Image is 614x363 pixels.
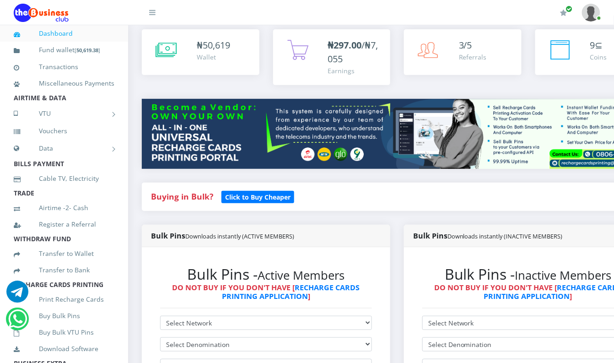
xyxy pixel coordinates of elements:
a: ₦50,619 Wallet [142,29,259,75]
a: Data [14,137,114,160]
div: Referrals [459,52,487,62]
small: Downloads instantly (ACTIVE MEMBERS) [185,232,294,240]
a: Transfer to Bank [14,260,114,281]
small: Inactive Members [515,267,612,283]
a: Airtime -2- Cash [14,197,114,218]
div: Coins [590,52,607,62]
a: Buy Bulk Pins [14,305,114,326]
a: Register a Referral [14,214,114,235]
span: 3/5 [459,39,472,51]
strong: Buying in Bulk? [151,191,213,202]
img: Logo [14,4,69,22]
b: Click to Buy Cheaper [225,193,291,201]
a: Fund wallet[50,619.38] [14,39,114,61]
strong: DO NOT BUY IF YOU DON'T HAVE [ ] [172,282,360,301]
a: ₦297.00/₦7,055 Earnings [273,29,391,85]
span: 50,619 [203,39,230,51]
div: Wallet [197,52,230,62]
span: /₦7,055 [328,39,378,65]
b: 50,619.38 [76,47,98,54]
a: RECHARGE CARDS PRINTING APPLICATION [222,282,360,301]
a: 3/5 Referrals [404,29,522,75]
a: Click to Buy Cheaper [221,191,294,202]
a: Transfer to Wallet [14,243,114,264]
a: Chat for support [6,287,28,303]
div: ⊆ [590,38,607,52]
strong: Bulk Pins [151,231,294,241]
a: VTU [14,102,114,125]
div: Earnings [328,66,382,76]
a: Vouchers [14,120,114,141]
span: Renew/Upgrade Subscription [566,5,573,12]
a: Cable TV, Electricity [14,168,114,189]
b: ₦297.00 [328,39,362,51]
a: Print Recharge Cards [14,289,114,310]
a: Dashboard [14,23,114,44]
span: 9 [590,39,595,51]
a: Download Software [14,338,114,359]
small: Active Members [258,267,345,283]
small: [ ] [75,47,100,54]
strong: Bulk Pins [413,231,563,241]
h2: Bulk Pins - [160,265,372,283]
a: Buy Bulk VTU Pins [14,322,114,343]
img: User [582,4,600,22]
a: Chat for support [8,315,27,330]
i: Renew/Upgrade Subscription [560,9,567,16]
div: ₦ [197,38,230,52]
a: Miscellaneous Payments [14,73,114,94]
small: Downloads instantly (INACTIVE MEMBERS) [447,232,563,240]
a: Transactions [14,56,114,77]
